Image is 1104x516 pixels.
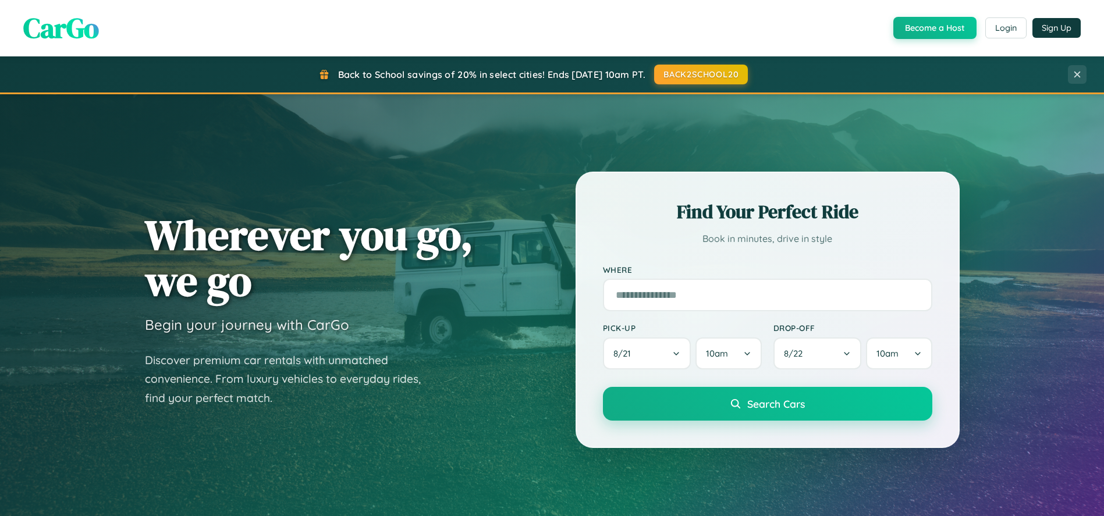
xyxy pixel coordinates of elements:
[866,337,932,369] button: 10am
[876,348,899,359] span: 10am
[695,337,761,369] button: 10am
[613,348,637,359] span: 8 / 21
[23,9,99,47] span: CarGo
[145,316,349,333] h3: Begin your journey with CarGo
[603,387,932,421] button: Search Cars
[145,351,436,408] p: Discover premium car rentals with unmatched convenience. From luxury vehicles to everyday rides, ...
[603,230,932,247] p: Book in minutes, drive in style
[773,337,862,369] button: 8/22
[654,65,748,84] button: BACK2SCHOOL20
[706,348,728,359] span: 10am
[603,337,691,369] button: 8/21
[603,199,932,225] h2: Find Your Perfect Ride
[338,69,645,80] span: Back to School savings of 20% in select cities! Ends [DATE] 10am PT.
[985,17,1027,38] button: Login
[784,348,808,359] span: 8 / 22
[145,212,473,304] h1: Wherever you go, we go
[773,323,932,333] label: Drop-off
[747,397,805,410] span: Search Cars
[893,17,977,39] button: Become a Host
[603,323,762,333] label: Pick-up
[1032,18,1081,38] button: Sign Up
[603,264,932,274] label: Where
